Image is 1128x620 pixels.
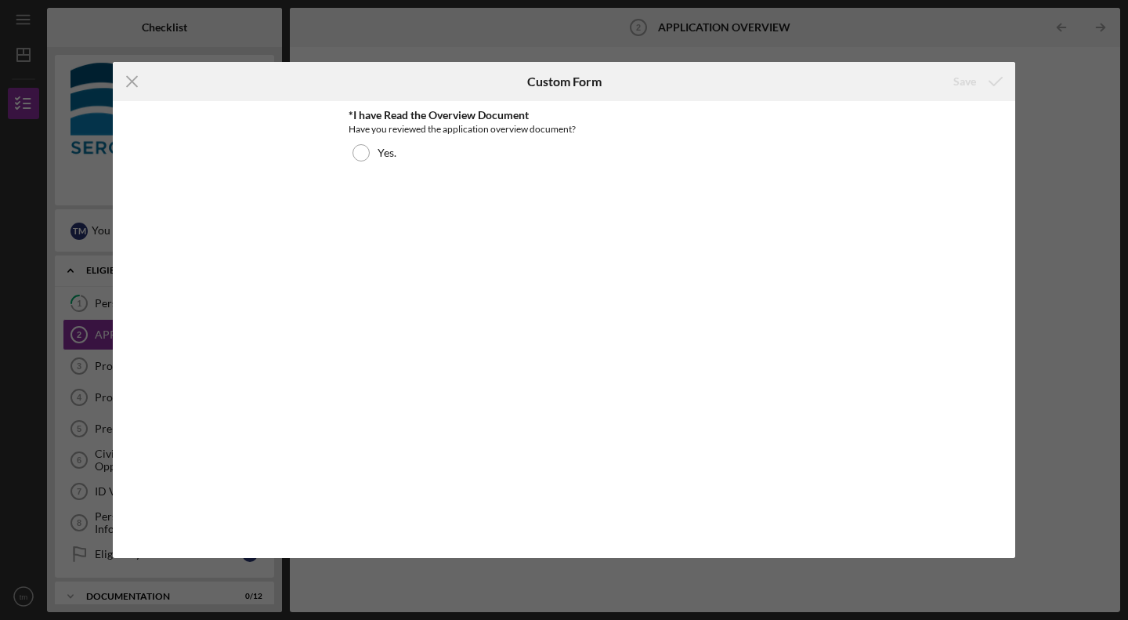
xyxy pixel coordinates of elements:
[938,66,1015,97] button: Save
[349,121,779,137] div: Have you reviewed the application overview document?
[953,66,976,97] div: Save
[349,109,779,121] div: *I have Read the Overview Document
[378,147,396,159] label: Yes.
[527,74,602,89] h6: Custom Form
